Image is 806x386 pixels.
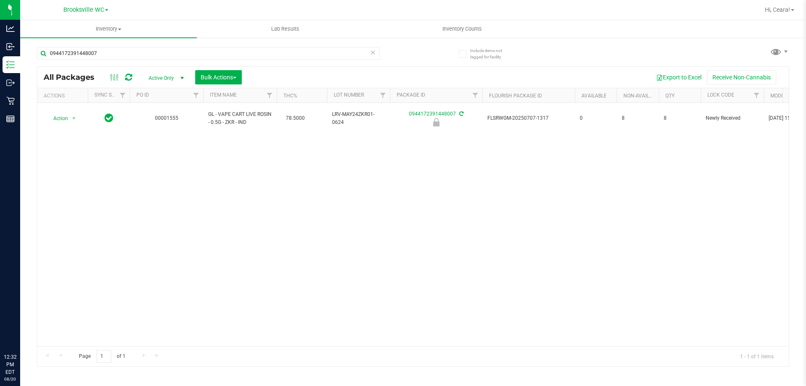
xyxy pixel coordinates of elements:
[580,114,612,122] span: 0
[260,25,311,33] span: Lab Results
[623,93,661,99] a: Non-Available
[155,115,178,121] a: 00001555
[37,47,380,60] input: Search Package ID, Item Name, SKU, Lot or Part Number...
[283,93,297,99] a: THC%
[4,353,16,376] p: 12:32 PM EDT
[116,88,130,102] a: Filter
[6,79,15,87] inline-svg: Outbound
[6,115,15,123] inline-svg: Reports
[63,6,104,13] span: Brooksville WC
[409,111,456,117] a: 0944172391448007
[201,74,236,81] span: Bulk Actions
[651,70,707,84] button: Export to Excel
[197,20,374,38] a: Lab Results
[282,112,309,124] span: 78.5000
[397,92,425,98] a: Package ID
[706,114,759,122] span: Newly Received
[6,97,15,105] inline-svg: Retail
[389,118,484,126] div: Newly Received
[374,20,550,38] a: Inventory Counts
[665,93,675,99] a: Qty
[581,93,607,99] a: Available
[20,25,197,33] span: Inventory
[750,88,764,102] a: Filter
[72,350,132,363] span: Page of 1
[6,60,15,69] inline-svg: Inventory
[4,376,16,382] p: 08/20
[8,319,34,344] iframe: Resource center
[6,24,15,33] inline-svg: Analytics
[210,92,237,98] a: Item Name
[20,20,197,38] a: Inventory
[664,114,696,122] span: 8
[136,92,149,98] a: PO ID
[69,113,79,124] span: select
[195,70,242,84] button: Bulk Actions
[765,6,790,13] span: Hi, Ceara!
[468,88,482,102] a: Filter
[370,47,376,58] span: Clear
[733,350,780,362] span: 1 - 1 of 1 items
[44,93,84,99] div: Actions
[46,113,68,124] span: Action
[96,350,111,363] input: 1
[707,92,734,98] a: Lock Code
[6,42,15,51] inline-svg: Inbound
[470,47,512,60] span: Include items not tagged for facility
[189,88,203,102] a: Filter
[94,92,127,98] a: Sync Status
[622,114,654,122] span: 8
[263,88,277,102] a: Filter
[105,112,113,124] span: In Sync
[332,110,385,126] span: LRV-MAY24ZKR01-0624
[376,88,390,102] a: Filter
[707,70,776,84] button: Receive Non-Cannabis
[458,111,463,117] span: Sync from Compliance System
[431,25,493,33] span: Inventory Counts
[487,114,570,122] span: FLSRWGM-20250707-1317
[489,93,542,99] a: Flourish Package ID
[208,110,272,126] span: GL - VAPE CART LIVE ROSIN - 0.5G - ZKR - IND
[44,73,103,82] span: All Packages
[334,92,364,98] a: Lot Number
